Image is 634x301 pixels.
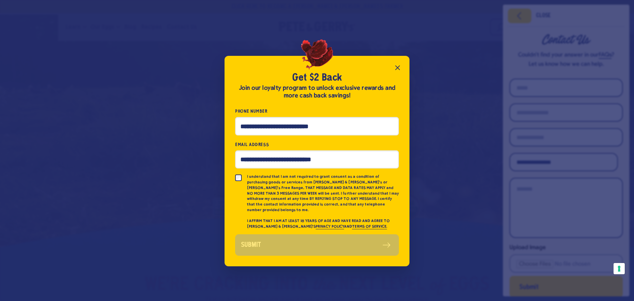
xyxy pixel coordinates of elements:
[235,141,399,148] label: Email Address
[247,174,399,213] p: I understand that I am not required to grant consent as a condition of purchasing goods or servic...
[235,174,242,181] input: I understand that I am not required to grant consent as a condition of purchasing goods or servic...
[316,224,344,229] a: PRIVACY POLICY
[352,224,387,229] a: TERMS OF SERVICE.
[235,234,399,256] button: Submit
[235,107,399,115] label: Phone Number
[247,218,399,229] p: I AFFIRM THAT I AM AT LEAST 18 YEARS OF AGE AND HAVE READ AND AGREE TO [PERSON_NAME] & [PERSON_NA...
[391,61,404,74] button: Close popup
[235,72,399,84] h2: Get $2 Back
[614,263,625,274] button: Your consent preferences for tracking technologies
[235,84,399,99] div: Join our loyalty program to unlock exclusive rewards and more cash back savings!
